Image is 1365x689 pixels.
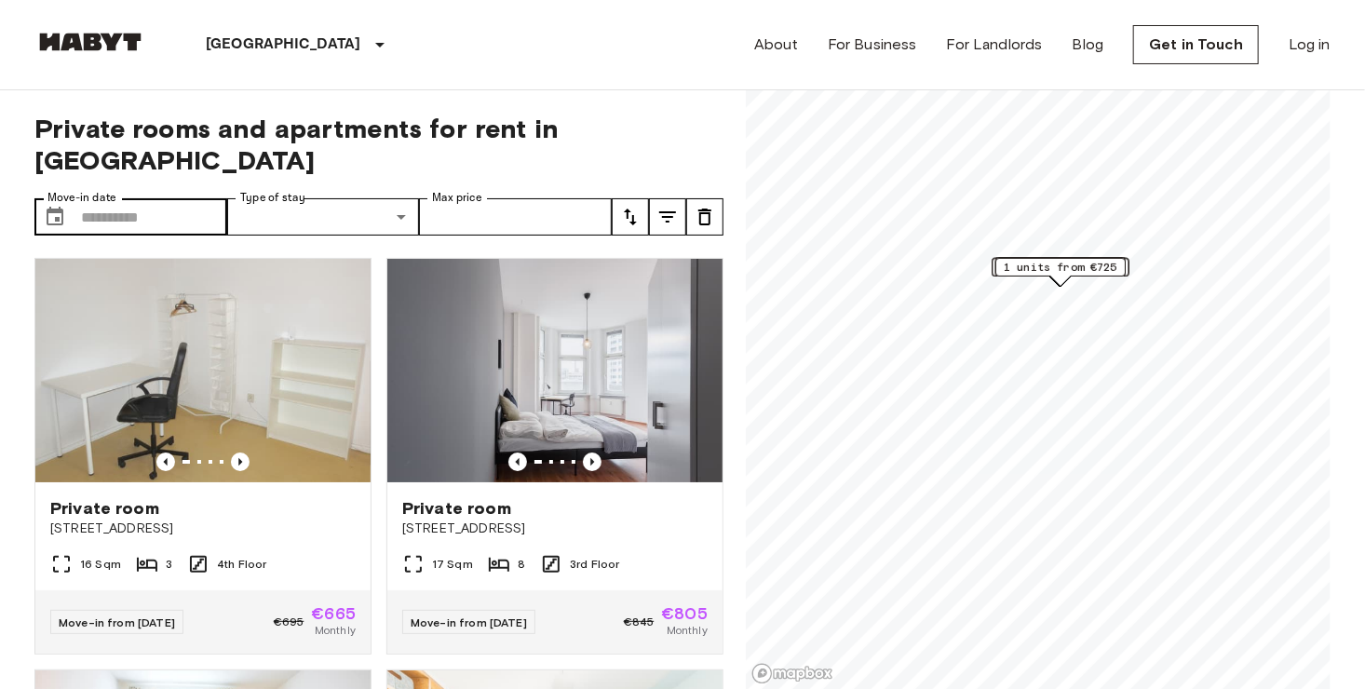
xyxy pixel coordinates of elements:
[240,190,305,206] label: Type of stay
[432,190,482,206] label: Max price
[50,497,159,520] span: Private room
[402,497,511,520] span: Private room
[50,520,356,538] span: [STREET_ADDRESS]
[231,453,250,471] button: Previous image
[34,113,723,176] span: Private rooms and apartments for rent in [GEOGRAPHIC_DATA]
[1073,34,1104,56] a: Blog
[402,520,708,538] span: [STREET_ADDRESS]
[206,34,361,56] p: [GEOGRAPHIC_DATA]
[311,605,356,622] span: €665
[80,556,121,573] span: 16 Sqm
[47,190,116,206] label: Move-in date
[947,34,1043,56] a: For Landlords
[59,615,175,629] span: Move-in from [DATE]
[166,556,172,573] span: 3
[411,615,527,629] span: Move-in from [DATE]
[570,556,619,573] span: 3rd Floor
[386,258,723,655] a: Marketing picture of unit DE-01-047-05HPrevious imagePrevious imagePrivate room[STREET_ADDRESS]17...
[432,556,473,573] span: 17 Sqm
[274,614,304,630] span: €695
[518,556,525,573] span: 8
[828,34,917,56] a: For Business
[387,259,723,482] img: Marketing picture of unit DE-01-047-05H
[36,198,74,236] button: Choose date
[1004,259,1117,276] span: 1 units from €725
[612,198,649,236] button: tune
[993,258,1129,287] div: Map marker
[661,605,708,622] span: €805
[508,453,527,471] button: Previous image
[751,663,833,684] a: Mapbox logo
[35,259,371,482] img: Marketing picture of unit DE-01-031-02M
[34,258,372,655] a: Marketing picture of unit DE-01-031-02MPrevious imagePrevious imagePrivate room[STREET_ADDRESS]16...
[754,34,798,56] a: About
[995,258,1126,287] div: Map marker
[217,556,266,573] span: 4th Floor
[649,198,686,236] button: tune
[686,198,723,236] button: tune
[624,614,655,630] span: €845
[156,453,175,471] button: Previous image
[1289,34,1331,56] a: Log in
[34,33,146,51] img: Habyt
[315,622,356,639] span: Monthly
[1133,25,1259,64] a: Get in Touch
[583,453,601,471] button: Previous image
[667,622,708,639] span: Monthly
